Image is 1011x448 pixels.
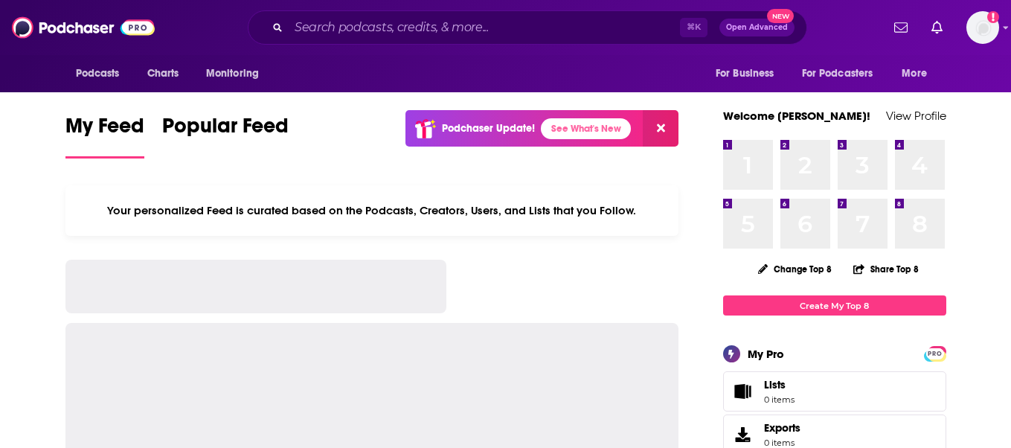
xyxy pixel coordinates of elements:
[541,118,631,139] a: See What's New
[723,295,946,316] a: Create My Top 8
[65,60,139,88] button: open menu
[726,24,788,31] span: Open Advanced
[764,378,795,391] span: Lists
[925,15,949,40] a: Show notifications dropdown
[926,348,944,359] a: PRO
[65,185,679,236] div: Your personalized Feed is curated based on the Podcasts, Creators, Users, and Lists that you Follow.
[748,347,784,361] div: My Pro
[147,63,179,84] span: Charts
[966,11,999,44] img: User Profile
[764,438,800,448] span: 0 items
[162,113,289,147] span: Popular Feed
[926,348,944,359] span: PRO
[802,63,873,84] span: For Podcasters
[442,122,535,135] p: Podchaser Update!
[206,63,259,84] span: Monitoring
[12,13,155,42] img: Podchaser - Follow, Share and Rate Podcasts
[966,11,999,44] button: Show profile menu
[719,19,795,36] button: Open AdvancedNew
[764,378,786,391] span: Lists
[138,60,188,88] a: Charts
[248,10,807,45] div: Search podcasts, credits, & more...
[764,421,800,435] span: Exports
[65,113,144,159] a: My Feed
[196,60,278,88] button: open menu
[767,9,794,23] span: New
[289,16,680,39] input: Search podcasts, credits, & more...
[749,260,841,278] button: Change Top 8
[705,60,793,88] button: open menu
[792,60,895,88] button: open menu
[723,371,946,412] a: Lists
[764,394,795,405] span: 0 items
[888,15,914,40] a: Show notifications dropdown
[902,63,927,84] span: More
[987,11,999,23] svg: Add a profile image
[728,381,758,402] span: Lists
[162,113,289,159] a: Popular Feed
[76,63,120,84] span: Podcasts
[65,113,144,147] span: My Feed
[723,109,870,123] a: Welcome [PERSON_NAME]!
[716,63,774,84] span: For Business
[886,109,946,123] a: View Profile
[728,424,758,445] span: Exports
[680,18,707,37] span: ⌘ K
[853,255,919,284] button: Share Top 8
[891,60,946,88] button: open menu
[966,11,999,44] span: Logged in as evankrask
